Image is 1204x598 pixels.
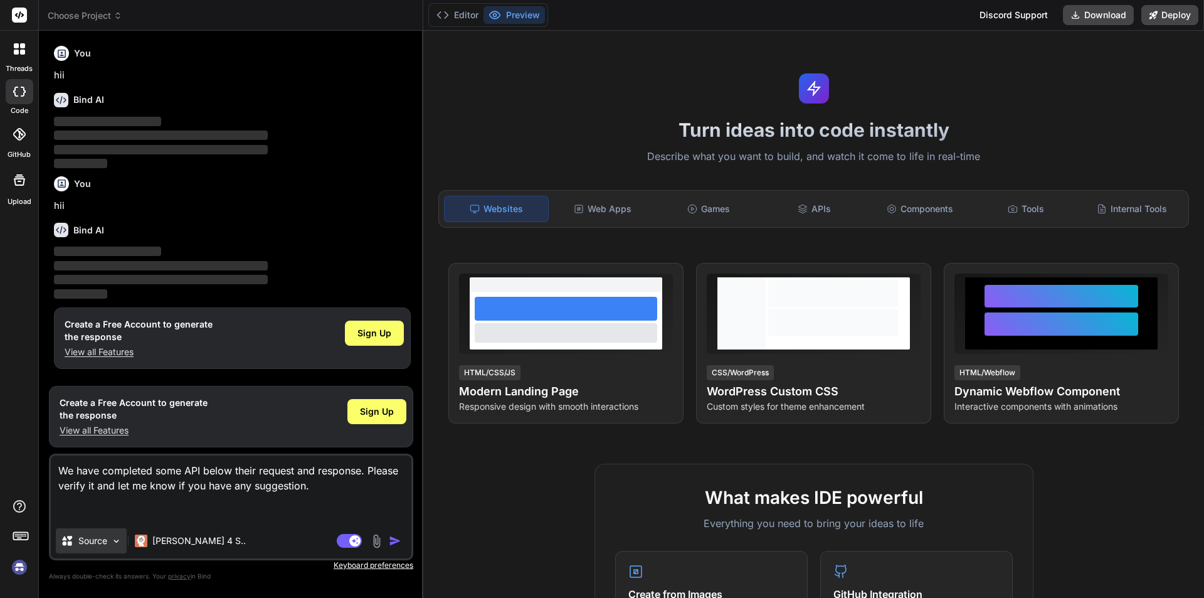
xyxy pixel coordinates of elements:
[551,196,655,222] div: Web Apps
[78,535,107,547] p: Source
[459,365,520,380] div: HTML/CSS/JS
[869,196,972,222] div: Components
[6,63,33,74] label: threads
[168,572,191,580] span: privacy
[615,516,1013,531] p: Everything you need to bring your ideas to life
[707,365,774,380] div: CSS/WordPress
[459,383,673,400] h4: Modern Landing Page
[707,400,921,413] p: Custom styles for theme enhancement
[54,117,161,126] span: ‌
[48,9,122,22] span: Choose Project
[954,365,1020,380] div: HTML/Webflow
[431,119,1196,141] h1: Turn ideas into code instantly
[431,6,483,24] button: Editor
[60,424,208,437] p: View all Features
[49,560,413,570] p: Keyboard preferences
[360,405,394,418] span: Sign Up
[73,224,104,237] h6: Bind AI
[51,456,411,523] textarea: We have completed some API below their request and response. Please verify it and let me know if ...
[111,536,122,547] img: Pick Models
[954,383,1168,400] h4: Dynamic Webflow Component
[657,196,761,222] div: Games
[54,261,268,270] span: ‌
[444,196,549,222] div: Websites
[11,105,28,116] label: code
[357,327,391,339] span: Sign Up
[65,318,213,343] h1: Create a Free Account to generate the response
[65,346,213,358] p: View all Features
[763,196,866,222] div: APIs
[152,535,246,547] p: [PERSON_NAME] 4 S..
[1141,5,1198,25] button: Deploy
[389,535,401,547] img: icon
[707,383,921,400] h4: WordPress Custom CSS
[60,397,208,422] h1: Create a Free Account to generate the response
[54,159,107,168] span: ‌
[54,199,411,213] p: hii
[1063,5,1134,25] button: Download
[431,149,1196,165] p: Describe what you want to build, and watch it come to life in real-time
[1080,196,1183,222] div: Internal Tools
[369,534,384,548] img: attachment
[135,535,147,547] img: Claude 4 Sonnet
[615,484,1013,511] h2: What makes IDE powerful
[54,247,161,256] span: ‌
[54,275,268,284] span: ‌
[8,149,31,160] label: GitHub
[74,178,91,190] h6: You
[483,6,545,24] button: Preview
[54,131,268,140] span: ‌
[972,5,1055,25] div: Discord Support
[9,557,30,578] img: signin
[74,47,91,60] h6: You
[459,400,673,413] p: Responsive design with smooth interactions
[974,196,1078,222] div: Tools
[49,570,413,582] p: Always double-check its answers. Your in Bind
[54,145,268,154] span: ‌
[54,68,411,83] p: hii
[8,196,31,207] label: Upload
[73,93,104,106] h6: Bind AI
[54,289,107,299] span: ‌
[954,400,1168,413] p: Interactive components with animations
